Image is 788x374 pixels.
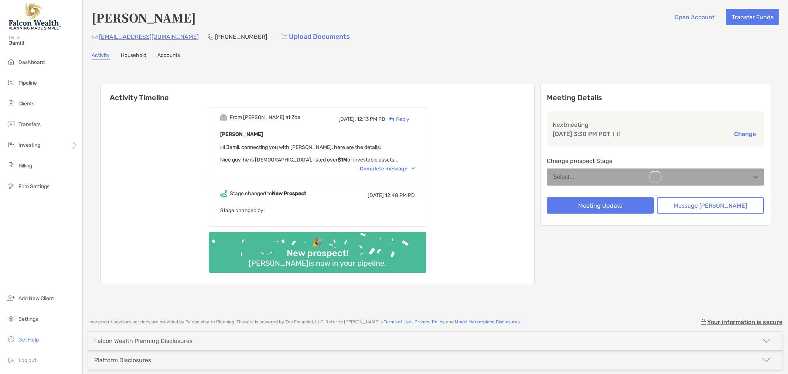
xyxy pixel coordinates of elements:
img: firm-settings icon [7,181,16,190]
span: 12:13 PM PD [357,116,385,122]
img: billing icon [7,161,16,170]
img: transfers icon [7,119,16,128]
a: Terms of Use [384,319,411,324]
a: Activity [92,52,110,60]
strong: $1M [338,157,347,163]
p: Your information is secure [707,319,782,326]
img: button icon [281,34,287,40]
span: Investing [18,142,40,148]
span: 12:48 PM PD [385,192,415,198]
span: Jamil! [9,40,78,46]
span: Clients [18,101,34,107]
img: add_new_client icon [7,293,16,302]
img: Event icon [220,114,227,121]
h4: [PERSON_NAME] [92,9,196,26]
p: [EMAIL_ADDRESS][DOMAIN_NAME] [99,32,199,41]
div: Reply [385,115,409,123]
img: Event icon [220,190,227,197]
span: [DATE], [338,116,356,122]
img: icon arrow [762,336,771,345]
b: [PERSON_NAME] [220,131,263,137]
p: [PHONE_NUMBER] [215,32,267,41]
span: Pipeline [18,80,37,86]
div: New prospect! [284,248,351,259]
img: Confetti [209,232,426,266]
img: settings icon [7,314,16,323]
img: get-help icon [7,335,16,344]
div: Stage changed to [230,190,306,197]
p: Investment advisory services are provided by Falcon Wealth Planning . This site is powered by Zoe... [88,319,521,325]
span: Transfers [18,121,41,127]
div: 🎉 [309,237,326,248]
img: dashboard icon [7,57,16,66]
img: Chevron icon [412,167,415,170]
img: Email Icon [92,35,98,39]
p: [DATE] 3:30 PM PDT [553,129,610,139]
div: Falcon Wealth Planning Disclosures [94,337,192,344]
button: Open Account [669,9,720,25]
img: Phone Icon [208,34,214,40]
span: Firm Settings [18,183,50,190]
button: Message [PERSON_NAME] [657,197,764,214]
button: Change [732,130,758,138]
img: communication type [613,131,620,137]
p: Next meeting [553,120,758,129]
div: [PERSON_NAME] is now in your pipeline. [246,259,389,268]
div: From [PERSON_NAME] at Zoe [230,114,300,120]
span: [DATE] [368,192,384,198]
div: Platform Disclosures [94,357,151,364]
button: Meeting Update [547,197,654,214]
span: Add New Client [18,295,54,302]
span: Dashboard [18,59,45,65]
img: logout icon [7,356,16,364]
span: Billing [18,163,32,169]
img: Reply icon [389,117,395,122]
a: Model Marketplace Disclosures [455,319,520,324]
p: Meeting Details [547,93,764,102]
img: Falcon Wealth Planning Logo [9,3,61,30]
a: Upload Documents [276,29,355,45]
h6: Activity Timeline [101,84,534,102]
span: Get Help [18,337,39,343]
span: Hi Jamil, connecting you with [PERSON_NAME], here are the details: Nice guy, he is [DEMOGRAPHIC_D... [220,144,399,163]
img: icon arrow [762,356,771,364]
span: Log out [18,357,36,364]
a: Accounts [157,52,180,60]
div: Complete message [360,166,415,172]
img: investing icon [7,140,16,149]
b: New Prospect [272,190,306,197]
a: Privacy Policy [415,319,445,324]
p: Stage changed by: [220,206,415,215]
img: pipeline icon [7,78,16,87]
img: clients icon [7,99,16,108]
a: Household [121,52,146,60]
p: Change prospect Stage [547,156,764,166]
span: Settings [18,316,38,322]
button: Transfer Funds [726,9,779,25]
